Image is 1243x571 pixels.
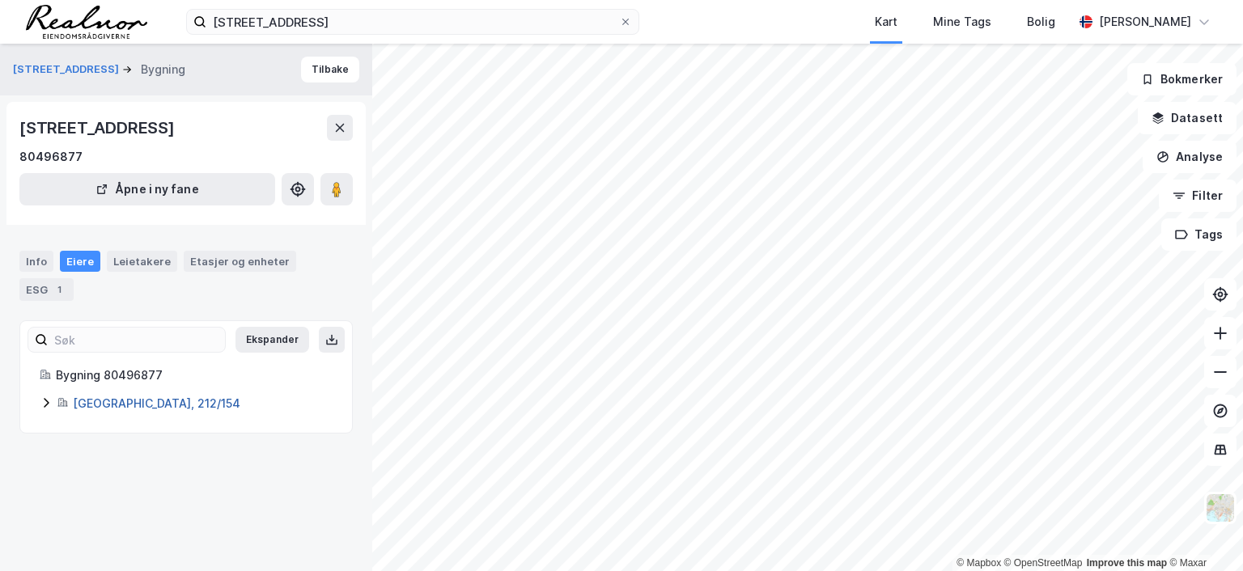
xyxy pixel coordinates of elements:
div: Leietakere [107,251,177,272]
button: Tags [1161,218,1237,251]
div: 1 [51,281,67,298]
div: Bolig [1027,12,1055,32]
button: Tilbake [301,57,359,82]
button: Ekspander [235,327,309,353]
div: Info [19,251,53,272]
img: realnor-logo.934646d98de889bb5806.png [26,5,147,39]
div: Eiere [60,251,100,272]
a: OpenStreetMap [1004,557,1083,569]
div: Bygning 80496877 [56,366,333,385]
a: Improve this map [1087,557,1167,569]
div: [STREET_ADDRESS] [19,115,178,141]
input: Søk på adresse, matrikkel, gårdeiere, leietakere eller personer [206,10,619,34]
input: Søk [48,328,225,352]
div: 80496877 [19,147,83,167]
div: ESG [19,278,74,301]
div: Mine Tags [933,12,991,32]
button: Datasett [1138,102,1237,134]
button: [STREET_ADDRESS] [13,61,122,78]
div: Bygning [141,60,185,79]
div: Kart [875,12,897,32]
div: Kontrollprogram for chat [1162,493,1243,571]
div: Etasjer og enheter [190,254,290,269]
iframe: Chat Widget [1162,493,1243,571]
img: Z [1205,493,1236,523]
a: Mapbox [957,557,1001,569]
button: Analyse [1143,141,1237,173]
a: [GEOGRAPHIC_DATA], 212/154 [73,396,240,410]
button: Åpne i ny fane [19,173,275,205]
div: [PERSON_NAME] [1099,12,1191,32]
button: Filter [1159,180,1237,212]
button: Bokmerker [1127,63,1237,95]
